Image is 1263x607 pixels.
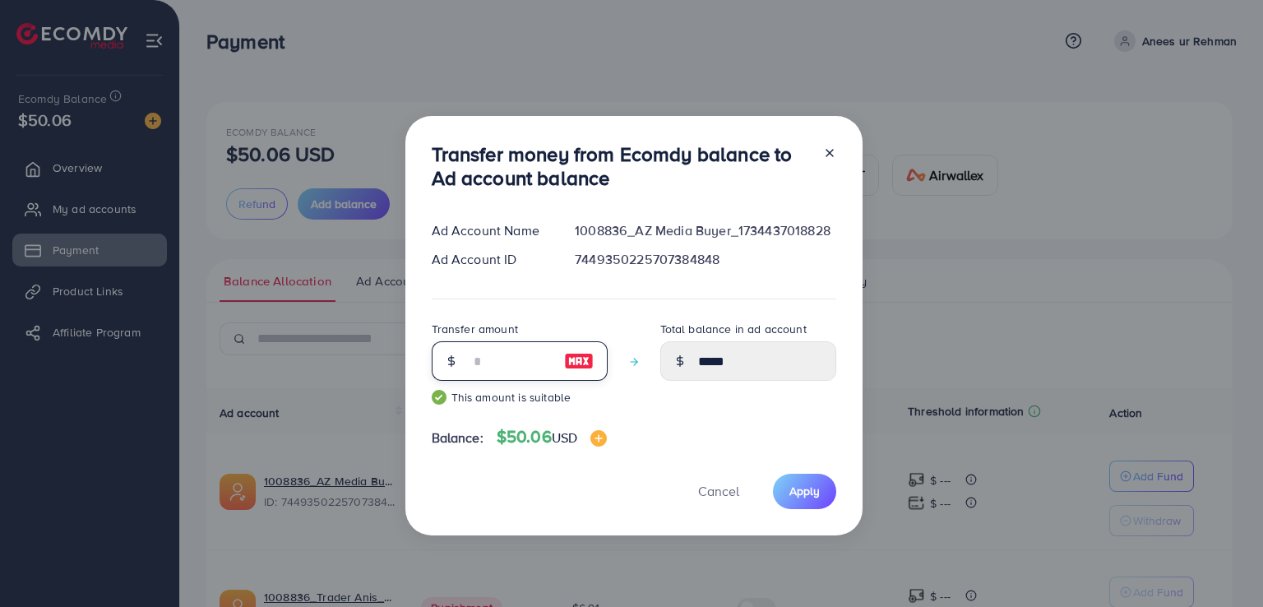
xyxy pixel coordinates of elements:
span: Balance: [432,429,483,447]
label: Total balance in ad account [660,321,807,337]
small: This amount is suitable [432,389,608,405]
div: 1008836_AZ Media Buyer_1734437018828 [562,221,849,240]
img: image [564,351,594,371]
span: Apply [789,483,820,499]
span: Cancel [698,482,739,500]
button: Apply [773,474,836,509]
h4: $50.06 [497,427,607,447]
div: Ad Account Name [419,221,562,240]
button: Cancel [678,474,760,509]
h3: Transfer money from Ecomdy balance to Ad account balance [432,142,810,190]
div: Ad Account ID [419,250,562,269]
span: USD [552,429,577,447]
label: Transfer amount [432,321,518,337]
img: guide [432,390,446,405]
iframe: Chat [1193,533,1251,595]
img: image [590,430,607,447]
div: 7449350225707384848 [562,250,849,269]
